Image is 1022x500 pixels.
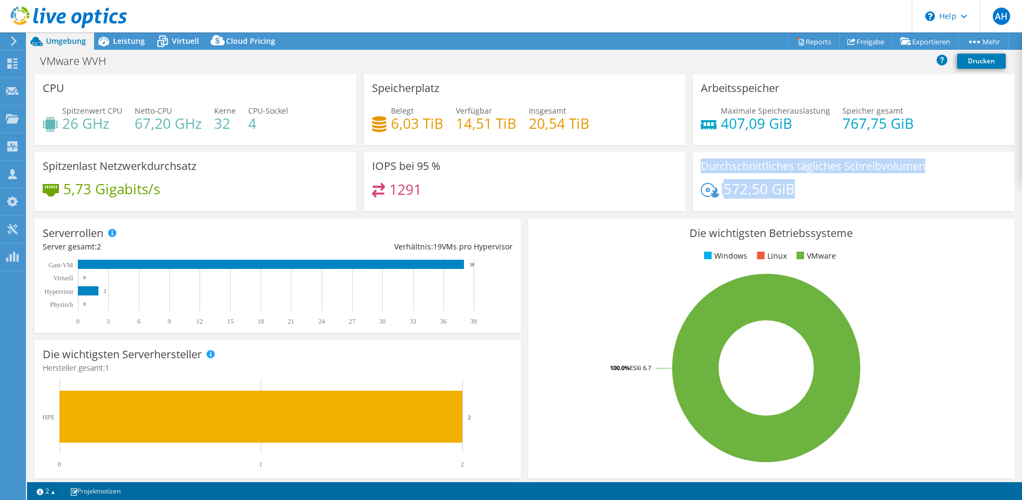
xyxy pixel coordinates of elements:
span: CPU-Sockel [248,106,288,116]
a: Projektnotizen [62,484,128,498]
span: Virtuell [172,36,199,46]
text: 1 [259,460,262,468]
h3: IOPS bei 95 % [372,160,441,172]
text: Virtuell [53,274,73,282]
text: 18 [257,318,264,325]
h4: 20,54 TiB [529,117,589,129]
div: Verhältnis: VMs pro Hypervisor [277,241,512,253]
span: Verfügbar [456,106,492,116]
div: Server gesamt: [43,241,277,253]
span: Speicher gesamt [842,106,903,116]
span: Umgebung [46,36,86,46]
li: Windows [701,250,747,262]
h3: Die wichtigsten Betriebssysteme [536,227,1006,239]
text: 21 [288,318,294,325]
h3: Serverrollen [43,227,103,239]
span: 19 [433,241,442,252]
text: Hypervisor [44,288,74,295]
h1: VMware WVH [35,55,123,67]
text: 15 [227,318,234,325]
span: Leistung [113,36,145,46]
span: 1 [105,363,109,373]
svg: \n [925,11,935,21]
text: 12 [196,318,203,325]
h4: Hersteller gesamt: [43,362,513,374]
li: Linux [754,250,787,262]
span: Insgesamt [529,106,566,116]
h3: Speicherplatz [372,82,439,94]
li: VMware [794,250,836,262]
h3: Spitzenlast Netzwerkdurchsatz [43,160,196,172]
text: 2 [104,288,107,294]
text: 0 [58,460,61,468]
span: Belegt [391,106,414,116]
h4: 767,75 GiB [842,117,914,129]
span: Kerne [214,106,236,116]
h4: 67,20 GHz [135,117,202,129]
text: 2 [461,460,464,468]
a: Reports [788,33,840,50]
a: Mehr [958,33,1008,50]
span: Netto-CPU [135,106,172,116]
a: Exportieren [892,33,959,50]
h4: 5,73 Gigabits/s [63,183,160,195]
tspan: ESXi 6.7 [630,364,651,372]
text: Gast-VM [49,261,74,269]
span: 2 [97,241,101,252]
h4: 1291 [389,183,422,195]
a: Freigabe [839,33,893,50]
h3: Durchschnittliches tägliches Schreibvolumen [701,160,925,172]
h4: 14,51 TiB [456,117,516,129]
h4: 572,50 GiB [724,183,795,195]
span: AH [993,8,1010,25]
h3: Die wichtigsten Serverhersteller [43,348,202,360]
h4: 26 GHz [62,117,122,129]
h3: CPU [43,82,64,94]
text: 0 [83,301,86,307]
text: 6 [137,318,141,325]
span: Maximale Speicherauslastung [721,106,830,116]
text: 30 [379,318,386,325]
h4: 407,09 GiB [721,117,830,129]
text: 3 [107,318,110,325]
a: 2 [29,484,63,498]
h3: Arbeitsspeicher [701,82,779,94]
text: 39 [470,318,477,325]
text: Physisch [50,301,73,308]
text: 9 [168,318,171,325]
text: 24 [318,318,325,325]
h4: 32 [214,117,236,129]
text: 33 [410,318,416,325]
a: Drucken [957,54,1006,69]
text: 27 [349,318,355,325]
span: Spitzenwert CPU [62,106,122,116]
h4: 6,03 TiB [391,117,443,129]
text: 38 [469,262,475,267]
text: 36 [440,318,447,325]
span: Cloud Pricing [226,36,275,46]
h4: 4 [248,117,288,129]
text: 0 [76,318,79,325]
text: HPE [42,413,55,421]
text: 2 [468,414,471,420]
text: 0 [83,275,86,280]
tspan: 100.0% [610,364,630,372]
